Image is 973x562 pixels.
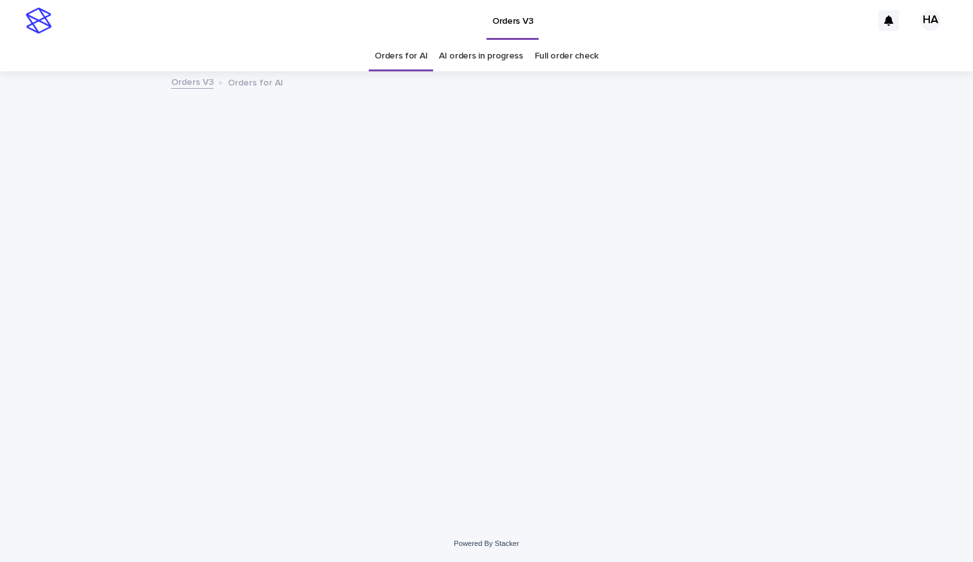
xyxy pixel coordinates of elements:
[375,41,427,71] a: Orders for AI
[920,10,941,31] div: HA
[454,539,519,547] a: Powered By Stacker
[535,41,598,71] a: Full order check
[26,8,51,33] img: stacker-logo-s-only.png
[171,74,214,89] a: Orders V3
[228,75,283,89] p: Orders for AI
[439,41,523,71] a: AI orders in progress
